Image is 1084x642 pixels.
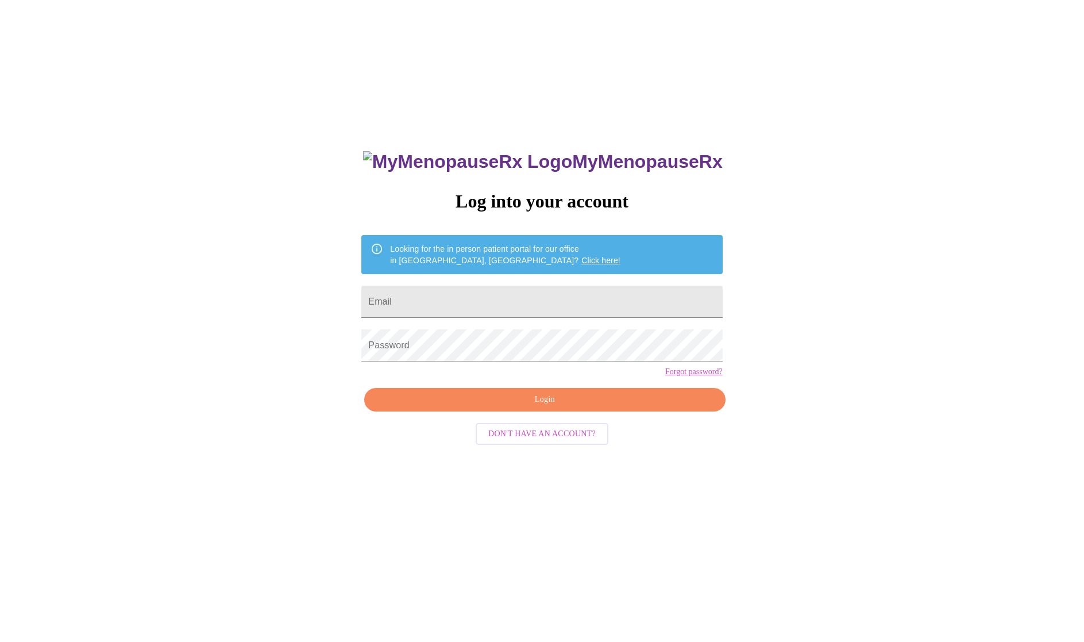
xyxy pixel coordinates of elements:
button: Login [364,388,725,412]
h3: MyMenopauseRx [363,151,723,172]
a: Click here! [581,256,620,265]
img: MyMenopauseRx Logo [363,151,572,172]
button: Don't have an account? [476,423,608,445]
a: Don't have an account? [473,428,611,438]
div: Looking for the in person patient portal for our office in [GEOGRAPHIC_DATA], [GEOGRAPHIC_DATA]? [390,239,620,271]
h3: Log into your account [361,191,722,212]
a: Forgot password? [665,367,723,376]
span: Login [377,393,712,407]
span: Don't have an account? [488,427,596,441]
